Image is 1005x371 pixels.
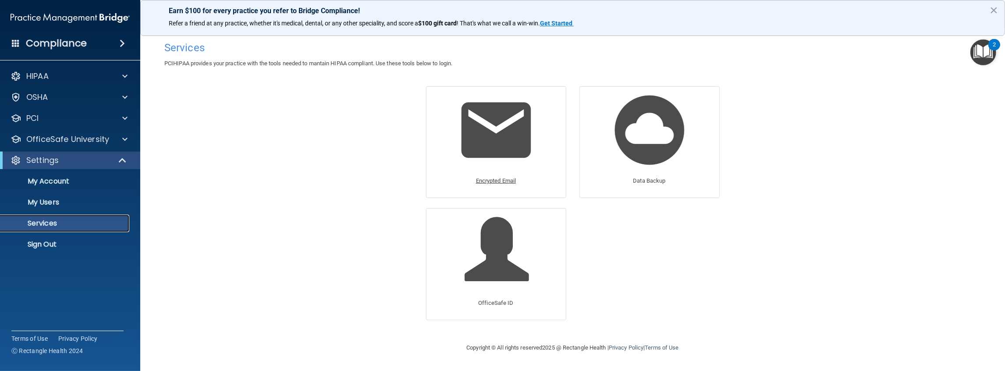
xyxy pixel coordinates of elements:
[11,113,128,124] a: PCI
[164,42,981,53] h4: Services
[457,20,540,27] span: ! That's what we call a win-win.
[58,334,98,343] a: Privacy Policy
[11,71,128,81] a: HIPAA
[455,88,538,172] img: Encrypted Email
[26,37,87,49] h4: Compliance
[11,9,130,27] img: PMB logo
[11,346,83,355] span: Ⓒ Rectangle Health 2024
[26,113,39,124] p: PCI
[540,20,574,27] a: Get Started
[579,86,720,198] a: Data Backup Data Backup
[478,298,513,308] p: OfficeSafe ID
[426,86,566,198] a: Encrypted Email Encrypted Email
[169,7,977,15] p: Earn $100 for every practice you refer to Bridge Compliance!
[413,334,733,362] div: Copyright © All rights reserved 2025 @ Rectangle Health | |
[990,3,998,17] button: Close
[6,177,125,186] p: My Account
[11,155,127,166] a: Settings
[6,198,125,207] p: My Users
[476,176,516,186] p: Encrypted Email
[6,219,125,228] p: Services
[608,88,691,172] img: Data Backup
[970,39,996,65] button: Open Resource Center, 2 new notifications
[11,92,128,102] a: OSHA
[169,20,418,27] span: Refer a friend at any practice, whether it's medical, dental, or any other speciality, and score a
[11,334,48,343] a: Terms of Use
[11,134,128,145] a: OfficeSafe University
[418,20,457,27] strong: $100 gift card
[645,344,678,351] a: Terms of Use
[609,344,643,351] a: Privacy Policy
[993,45,996,56] div: 2
[540,20,572,27] strong: Get Started
[26,71,49,81] p: HIPAA
[633,176,665,186] p: Data Backup
[26,155,59,166] p: Settings
[164,60,452,67] span: PCIHIPAA provides your practice with the tools needed to mantain HIPAA compliant. Use these tools...
[426,208,566,320] a: OfficeSafe ID
[26,134,109,145] p: OfficeSafe University
[6,240,125,249] p: Sign Out
[26,92,48,102] p: OSHA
